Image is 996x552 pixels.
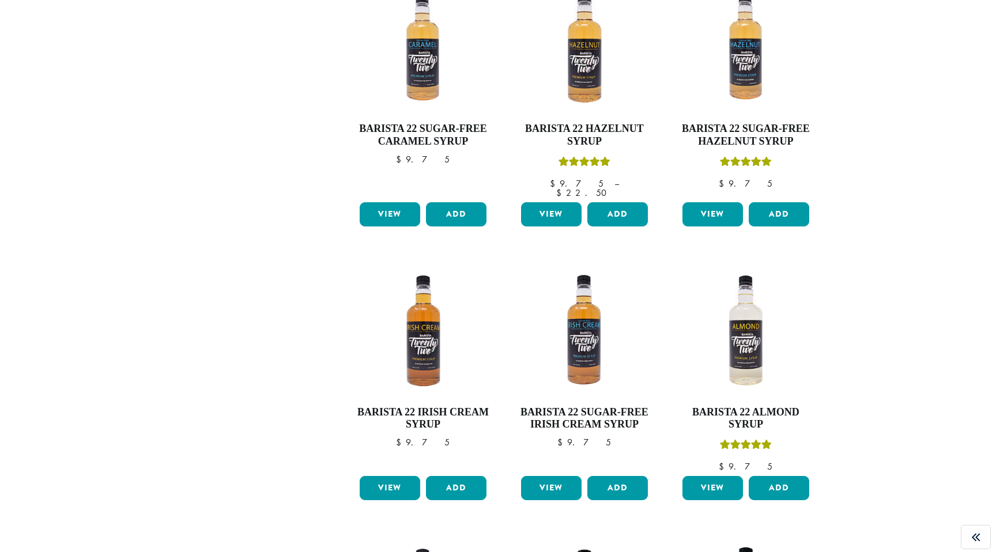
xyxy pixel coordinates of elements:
button: Add [749,476,809,500]
span: $ [550,177,560,190]
a: View [682,476,743,500]
a: Barista 22 Irish Cream Syrup $9.75 [357,264,489,471]
a: View [682,202,743,226]
img: IRISH-CREAM-300x300.png [357,264,489,397]
div: Rated 5.00 out of 5 [720,438,772,455]
bdi: 9.75 [557,436,611,448]
h4: Barista 22 Irish Cream Syrup [357,406,489,431]
h4: Barista 22 Almond Syrup [680,406,812,431]
h4: Barista 22 Hazelnut Syrup [518,123,651,148]
bdi: 9.75 [396,153,450,165]
button: Add [426,202,486,226]
a: View [360,202,420,226]
span: $ [557,436,567,448]
button: Add [426,476,486,500]
h4: Barista 22 Sugar-Free Hazelnut Syrup [680,123,812,148]
span: $ [719,460,729,472]
img: ALMOND-300x300.png [680,264,812,397]
button: Add [749,202,809,226]
button: Add [587,202,648,226]
h4: Barista 22 Sugar-Free Caramel Syrup [357,123,489,148]
bdi: 9.75 [719,460,772,472]
a: View [360,476,420,500]
span: $ [396,436,406,448]
bdi: 9.75 [396,436,450,448]
bdi: 9.75 [550,177,603,190]
h4: Barista 22 Sugar-Free Irish Cream Syrup [518,406,651,431]
div: Rated 5.00 out of 5 [559,155,610,172]
bdi: 22.50 [556,187,612,199]
span: $ [396,153,406,165]
a: Barista 22 Sugar-Free Irish Cream Syrup $9.75 [518,264,651,471]
span: $ [556,187,566,199]
a: View [521,202,582,226]
bdi: 9.75 [719,177,772,190]
button: Add [587,476,648,500]
span: $ [719,177,729,190]
span: – [614,177,619,190]
img: SF-IRISH-CREAM-300x300.png [518,264,651,397]
a: Barista 22 Almond SyrupRated 5.00 out of 5 $9.75 [680,264,812,471]
div: Rated 5.00 out of 5 [720,155,772,172]
a: View [521,476,582,500]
